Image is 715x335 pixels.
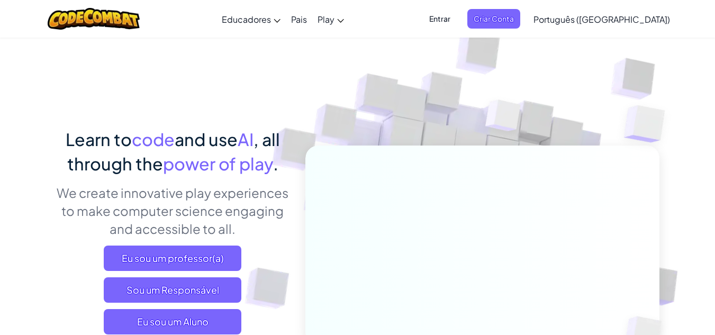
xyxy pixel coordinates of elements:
[467,9,520,29] button: Criar Conta
[465,79,541,158] img: Overlap cubes
[104,277,241,303] a: Sou um Responsável
[318,14,334,25] span: Play
[312,5,349,33] a: Play
[273,153,278,174] span: .
[163,153,273,174] span: power of play
[104,246,241,271] a: Eu sou um professor(a)
[66,129,132,150] span: Learn to
[528,5,675,33] a: Português ([GEOGRAPHIC_DATA])
[603,79,694,169] img: Overlap cubes
[238,129,254,150] span: AI
[216,5,286,33] a: Educadores
[175,129,238,150] span: and use
[286,5,312,33] a: Pais
[533,14,670,25] span: Português ([GEOGRAPHIC_DATA])
[48,8,140,30] img: CodeCombat logo
[222,14,271,25] span: Educadores
[104,309,241,334] button: Eu sou um Aluno
[56,184,289,238] p: We create innovative play experiences to make computer science engaging and accessible to all.
[132,129,175,150] span: code
[423,9,457,29] button: Entrar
